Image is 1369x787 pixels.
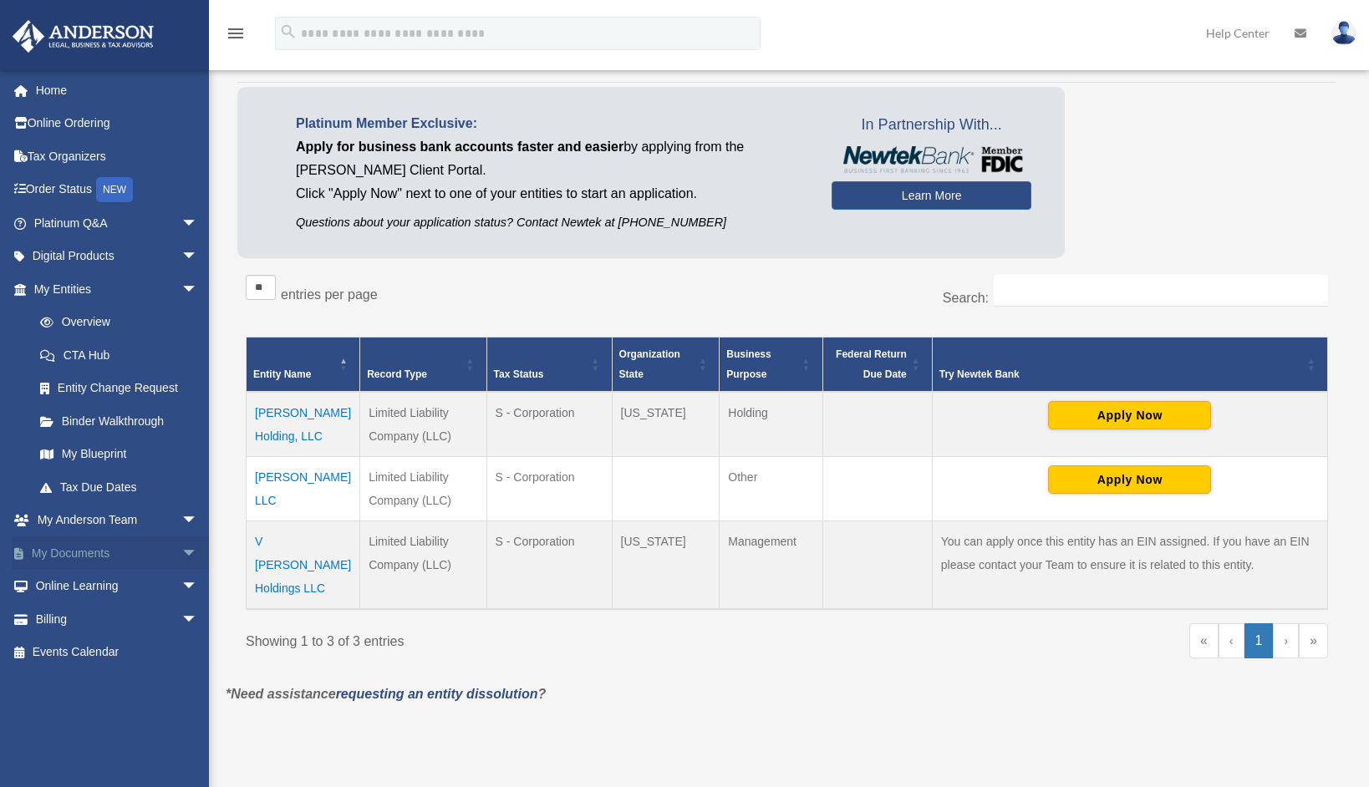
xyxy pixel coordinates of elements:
[720,337,822,392] th: Business Purpose: Activate to sort
[12,240,223,273] a: Digital Productsarrow_drop_down
[296,112,807,135] p: Platinum Member Exclusive:
[1331,21,1356,45] img: User Pic
[486,520,612,609] td: S - Corporation
[281,287,378,302] label: entries per page
[939,364,1302,384] div: Try Newtek Bank
[226,687,546,701] em: *Need assistance ?
[840,146,1023,173] img: NewtekBankLogoSM.png
[360,337,486,392] th: Record Type: Activate to sort
[23,372,215,405] a: Entity Change Request
[96,177,133,202] div: NEW
[1219,623,1244,658] a: Previous
[612,392,720,457] td: [US_STATE]
[12,173,223,207] a: Order StatusNEW
[237,58,321,73] span: Active Entities
[279,23,298,41] i: search
[619,348,680,380] span: Organization State
[832,112,1031,139] span: In Partnership With...
[12,206,223,240] a: Platinum Q&Aarrow_drop_down
[247,337,360,392] th: Entity Name: Activate to invert sorting
[181,602,215,637] span: arrow_drop_down
[612,337,720,392] th: Organization State: Activate to sort
[720,392,822,457] td: Holding
[360,392,486,457] td: Limited Liability Company (LLC)
[349,58,442,73] span: Inactive Entities
[23,470,215,504] a: Tax Due Dates
[23,338,215,372] a: CTA Hub
[726,348,771,380] span: Business Purpose
[469,58,546,73] span: Active Trusts
[181,536,215,571] span: arrow_drop_down
[181,272,215,307] span: arrow_drop_down
[360,456,486,520] td: Limited Liability Company (LLC)
[181,504,215,538] span: arrow_drop_down
[12,504,223,537] a: My Anderson Teamarrow_drop_down
[1244,623,1274,658] a: 1
[573,58,659,73] span: Inactive Trusts
[23,438,215,471] a: My Blueprint
[822,337,932,392] th: Federal Return Due Date: Activate to sort
[296,212,807,233] p: Questions about your application status? Contact Newtek at [PHONE_NUMBER]
[247,392,360,457] td: [PERSON_NAME] Holding, LLC
[8,20,159,53] img: Anderson Advisors Platinum Portal
[296,135,807,182] p: by applying from the [PERSON_NAME] Client Portal.
[832,181,1031,210] a: Learn More
[1273,623,1299,658] a: Next
[12,536,223,570] a: My Documentsarrow_drop_down
[932,337,1327,392] th: Try Newtek Bank : Activate to sort
[296,140,623,154] span: Apply for business bank accounts faster and easier
[296,182,807,206] p: Click "Apply Now" next to one of your entities to start an application.
[181,240,215,274] span: arrow_drop_down
[494,368,544,380] span: Tax Status
[226,23,246,43] i: menu
[336,687,538,701] a: requesting an entity dissolution
[246,623,775,653] div: Showing 1 to 3 of 3 entries
[612,520,720,609] td: [US_STATE]
[1048,401,1211,429] button: Apply Now
[720,520,822,609] td: Management
[486,456,612,520] td: S - Corporation
[1048,465,1211,494] button: Apply Now
[1299,623,1328,658] a: Last
[12,636,223,669] a: Events Calendar
[367,368,427,380] span: Record Type
[181,570,215,604] span: arrow_drop_down
[932,520,1327,609] td: You can apply once this entity has an EIN assigned. If you have an EIN please contact your Team t...
[720,456,822,520] td: Other
[360,520,486,609] td: Limited Liability Company (LLC)
[181,206,215,241] span: arrow_drop_down
[943,291,989,305] label: Search:
[12,74,223,107] a: Home
[1189,623,1219,658] a: First
[486,392,612,457] td: S - Corporation
[247,456,360,520] td: [PERSON_NAME] LLC
[12,140,223,173] a: Tax Organizers
[836,348,907,380] span: Federal Return Due Date
[23,306,206,339] a: Overview
[253,368,311,380] span: Entity Name
[12,602,223,636] a: Billingarrow_drop_down
[12,272,215,306] a: My Entitiesarrow_drop_down
[486,337,612,392] th: Tax Status: Activate to sort
[12,570,223,603] a: Online Learningarrow_drop_down
[247,520,360,609] td: V [PERSON_NAME] Holdings LLC
[226,29,246,43] a: menu
[23,404,215,438] a: Binder Walkthrough
[12,107,223,140] a: Online Ordering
